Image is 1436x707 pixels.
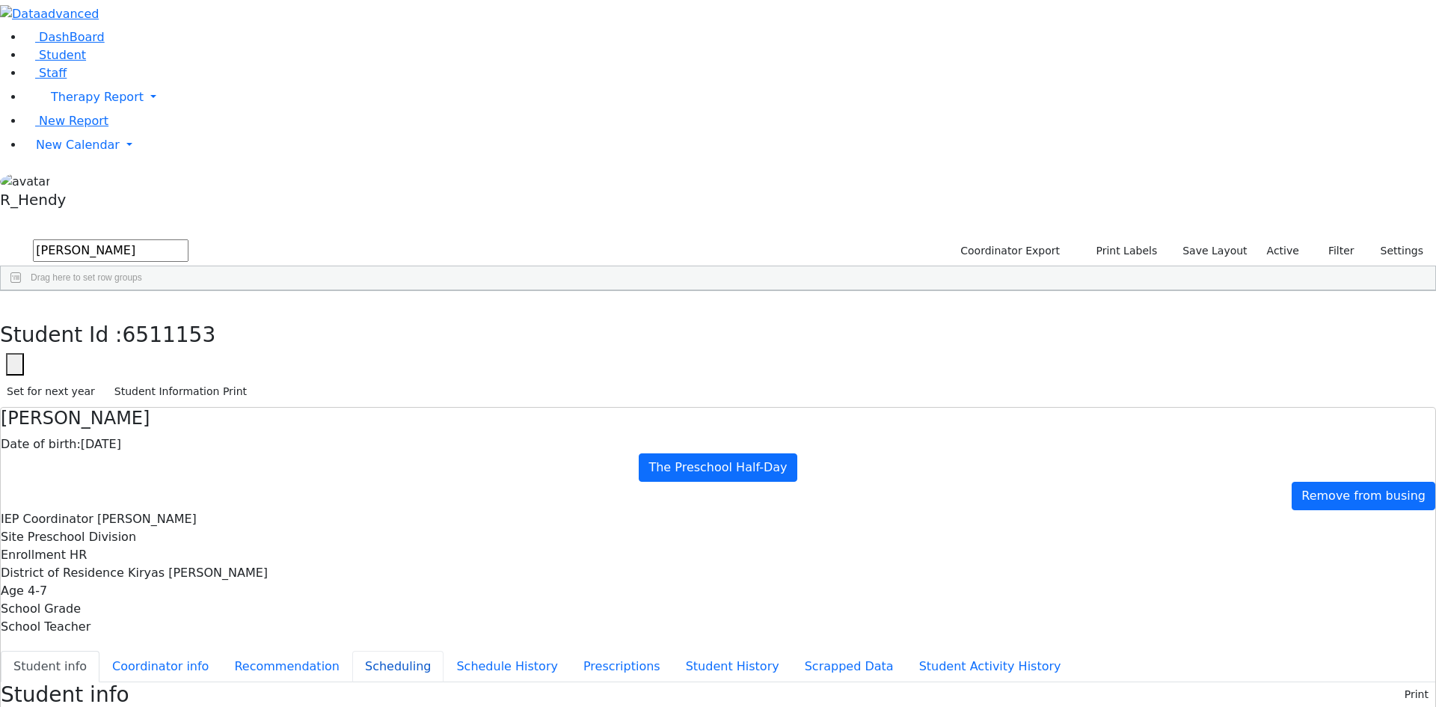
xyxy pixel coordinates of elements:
[1,546,66,564] label: Enrollment
[28,584,47,598] span: 4-7
[1292,482,1435,510] a: Remove from busing
[39,66,67,80] span: Staff
[1301,489,1426,503] span: Remove from busing
[39,30,105,44] span: DashBoard
[1,600,81,618] label: School Grade
[792,651,906,682] button: Scrapped Data
[1,435,81,453] label: Date of birth:
[221,651,352,682] button: Recommendation
[1,528,24,546] label: Site
[39,48,86,62] span: Student
[128,566,268,580] span: Kiryas [PERSON_NAME]
[1,510,93,528] label: IEP Coordinator
[951,239,1067,263] button: Coordinator Export
[1,618,90,636] label: School Teacher
[1078,239,1164,263] button: Print Labels
[24,82,1436,112] a: Therapy Report
[639,453,797,482] a: The Preschool Half-Day
[571,651,673,682] button: Prescriptions
[1176,239,1254,263] button: Save Layout
[673,651,792,682] button: Student History
[24,130,1436,160] a: New Calendar
[352,651,444,682] button: Scheduling
[24,114,108,128] a: New Report
[1,564,124,582] label: District of Residence
[28,530,136,544] span: Preschool Division
[1,408,1435,429] h4: [PERSON_NAME]
[70,548,87,562] span: HR
[33,239,188,262] input: Search
[906,651,1074,682] button: Student Activity History
[99,651,221,682] button: Coordinator info
[1,651,99,682] button: Student info
[123,322,216,347] span: 6511153
[444,651,571,682] button: Schedule History
[1309,239,1361,263] button: Filter
[1361,239,1430,263] button: Settings
[1,582,24,600] label: Age
[1398,683,1435,706] button: Print
[51,90,144,104] span: Therapy Report
[97,512,197,526] span: [PERSON_NAME]
[36,138,120,152] span: New Calendar
[24,66,67,80] a: Staff
[108,380,254,403] button: Student Information Print
[24,30,105,44] a: DashBoard
[1,435,1435,453] div: [DATE]
[1260,239,1306,263] label: Active
[39,114,108,128] span: New Report
[31,272,142,283] span: Drag here to set row groups
[24,48,86,62] a: Student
